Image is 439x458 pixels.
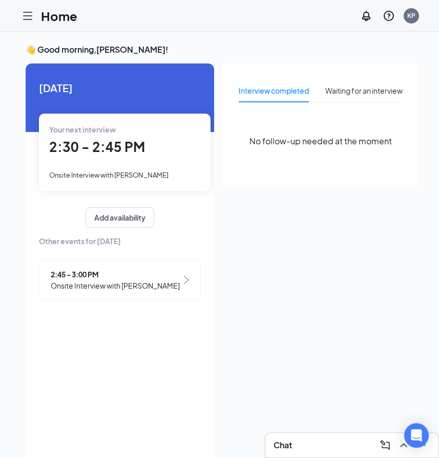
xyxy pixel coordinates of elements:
svg: QuestionInfo [383,10,395,22]
button: ComposeMessage [377,437,393,453]
h1: Home [41,7,77,25]
div: KP [407,11,415,20]
button: Add availability [86,207,154,228]
span: Onsite Interview with [PERSON_NAME] [49,171,169,179]
svg: Hamburger [22,10,34,22]
div: Interview completed [239,85,309,96]
svg: Notifications [360,10,372,22]
span: Your next interview [49,125,116,134]
span: [DATE] [39,80,201,96]
span: 2:30 - 2:45 PM [49,138,145,155]
span: No follow-up needed at the moment [249,135,392,147]
span: Onsite Interview with [PERSON_NAME] [51,280,180,291]
div: Open Intercom Messenger [404,423,429,448]
span: Other events for [DATE] [39,235,201,247]
svg: ChevronUp [398,439,410,451]
h3: 👋 Good morning, [PERSON_NAME] ! [26,44,419,55]
svg: ComposeMessage [379,439,391,451]
h3: Chat [274,440,292,451]
div: Waiting for an interview [325,85,403,96]
button: ChevronUp [395,437,412,453]
span: 2:45 - 3:00 PM [51,269,180,280]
